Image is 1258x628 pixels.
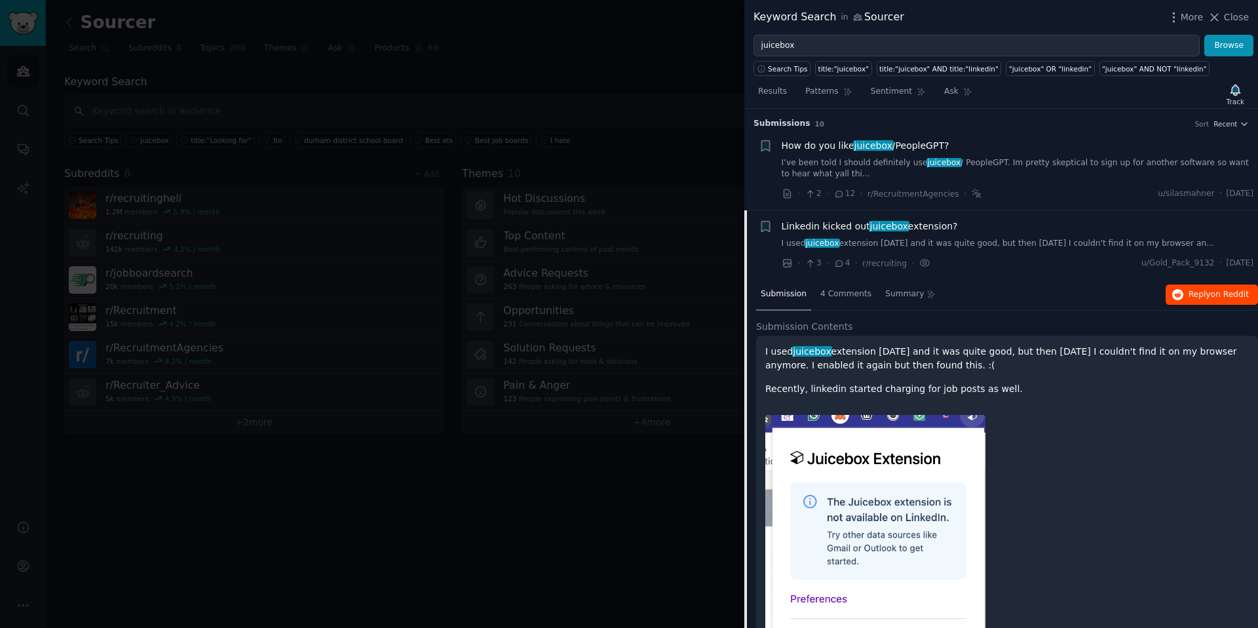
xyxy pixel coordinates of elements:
span: 12 [833,188,855,200]
span: Summary [885,288,924,300]
span: · [797,187,800,201]
div: title:"juicebox" [818,64,869,73]
div: title:"juicebox" AND title:"linkedin" [879,64,999,73]
span: u/silasmahner [1158,188,1215,200]
span: 10 [815,120,825,128]
span: Submission Contents [756,320,853,334]
a: Sentiment [866,81,930,108]
button: Replyon Reddit [1166,285,1258,305]
span: Submission [761,288,807,300]
span: Search Tips [768,64,808,73]
button: Search Tips [753,61,810,76]
span: Results [758,86,787,98]
span: · [1219,188,1222,200]
div: Sort [1195,119,1210,128]
span: How do you like /PeopleGPT? [782,139,949,153]
button: Browse [1204,35,1253,57]
span: · [860,187,862,201]
div: "juicebox" OR "linkedin" [1009,64,1092,73]
a: title:"juicebox" [815,61,871,76]
span: · [826,256,829,270]
span: Sentiment [871,86,912,98]
span: u/Gold_Pack_9132 [1141,258,1215,269]
span: 4 Comments [820,288,871,300]
a: Ask [940,81,977,108]
span: juicebox [869,221,909,231]
a: I’ve been told I should definitely usejuicebox/ PeopleGPT. Im pretty skeptical to sign up for ano... [782,157,1254,180]
span: r/RecruitmentAgencies [867,189,959,199]
span: · [855,256,858,270]
span: · [797,256,800,270]
span: · [964,187,966,201]
span: Ask [944,86,959,98]
div: Keyword Search Sourcer [753,9,904,26]
a: How do you likejuicebox/PeopleGPT? [782,139,949,153]
button: Recent [1213,119,1249,128]
a: title:"juicebox" AND title:"linkedin" [877,61,1002,76]
span: on Reddit [1211,290,1249,299]
span: juicebox [926,158,963,167]
a: I usedjuiceboxextension [DATE] and it was quite good, but then [DATE] I couldn't find it on my br... [782,238,1254,250]
span: More [1181,10,1204,24]
span: 3 [805,258,821,269]
span: Submission s [753,118,810,130]
span: juicebox [805,239,841,248]
span: juicebox [792,346,833,357]
span: Linkedin kicked out extension? [782,220,958,233]
button: Track [1222,81,1249,108]
span: 2 [805,188,821,200]
div: "juicebox" AND NOT "linkedin" [1102,64,1207,73]
span: 4 [833,258,850,269]
a: Linkedin kicked outjuiceboxextension? [782,220,958,233]
span: in [841,12,848,24]
span: [DATE] [1227,258,1253,269]
p: I used extension [DATE] and it was quite good, but then [DATE] I couldn't find it on my browser a... [765,345,1249,372]
p: Recently, linkedin started charging for job posts as well. [765,382,1249,396]
div: Track [1227,97,1244,106]
a: "juicebox" AND NOT "linkedin" [1099,61,1210,76]
input: Try a keyword related to your business [753,35,1200,57]
a: Results [753,81,791,108]
span: r/recruiting [862,259,907,268]
span: · [826,187,829,201]
button: More [1167,10,1204,24]
span: · [911,256,914,270]
span: [DATE] [1227,188,1253,200]
span: Reply [1189,289,1249,301]
a: "juicebox" OR "linkedin" [1006,61,1094,76]
span: juicebox [853,140,894,151]
span: · [1219,258,1222,269]
span: Close [1224,10,1249,24]
button: Close [1208,10,1249,24]
a: Patterns [801,81,856,108]
span: Recent [1213,119,1237,128]
span: Patterns [805,86,838,98]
